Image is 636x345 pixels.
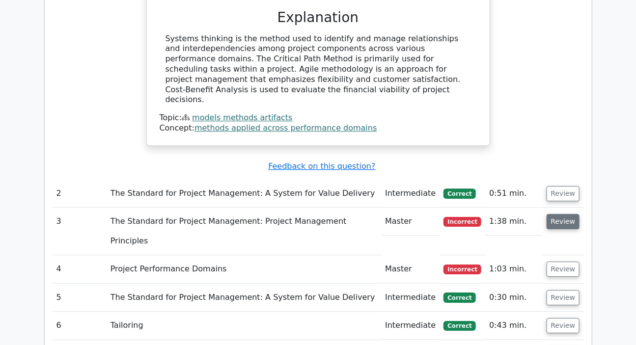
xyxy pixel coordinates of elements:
[53,284,107,312] td: 5
[381,284,440,312] td: Intermediate
[192,113,292,122] a: models methods artifacts
[485,255,542,283] td: 1:03 min.
[547,214,580,229] button: Review
[53,312,107,340] td: 6
[443,292,475,302] span: Correct
[160,123,477,133] div: Concept:
[547,262,580,277] button: Review
[107,180,381,208] td: The Standard for Project Management: A System for Value Delivery
[194,123,377,133] a: methods applied across performance domains
[107,255,381,283] td: Project Performance Domains
[443,321,475,331] span: Correct
[166,9,471,26] h3: Explanation
[485,312,542,340] td: 0:43 min.
[485,284,542,312] td: 0:30 min.
[485,180,542,208] td: 0:51 min.
[381,208,440,236] td: Master
[381,255,440,283] td: Master
[107,284,381,312] td: The Standard for Project Management: A System for Value Delivery
[53,208,107,255] td: 3
[547,186,580,201] button: Review
[107,312,381,340] td: Tailoring
[485,208,542,236] td: 1:38 min.
[547,290,580,305] button: Review
[547,318,580,333] button: Review
[53,255,107,283] td: 4
[160,113,477,123] div: Topic:
[443,188,475,198] span: Correct
[381,312,440,340] td: Intermediate
[443,217,481,227] span: Incorrect
[381,180,440,208] td: Intermediate
[166,34,471,106] div: Systems thinking is the method used to identify and manage relationships and interdependencies am...
[53,180,107,208] td: 2
[107,208,381,255] td: The Standard for Project Management: Project Management Principles
[268,161,375,171] a: Feedback on this question?
[443,265,481,274] span: Incorrect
